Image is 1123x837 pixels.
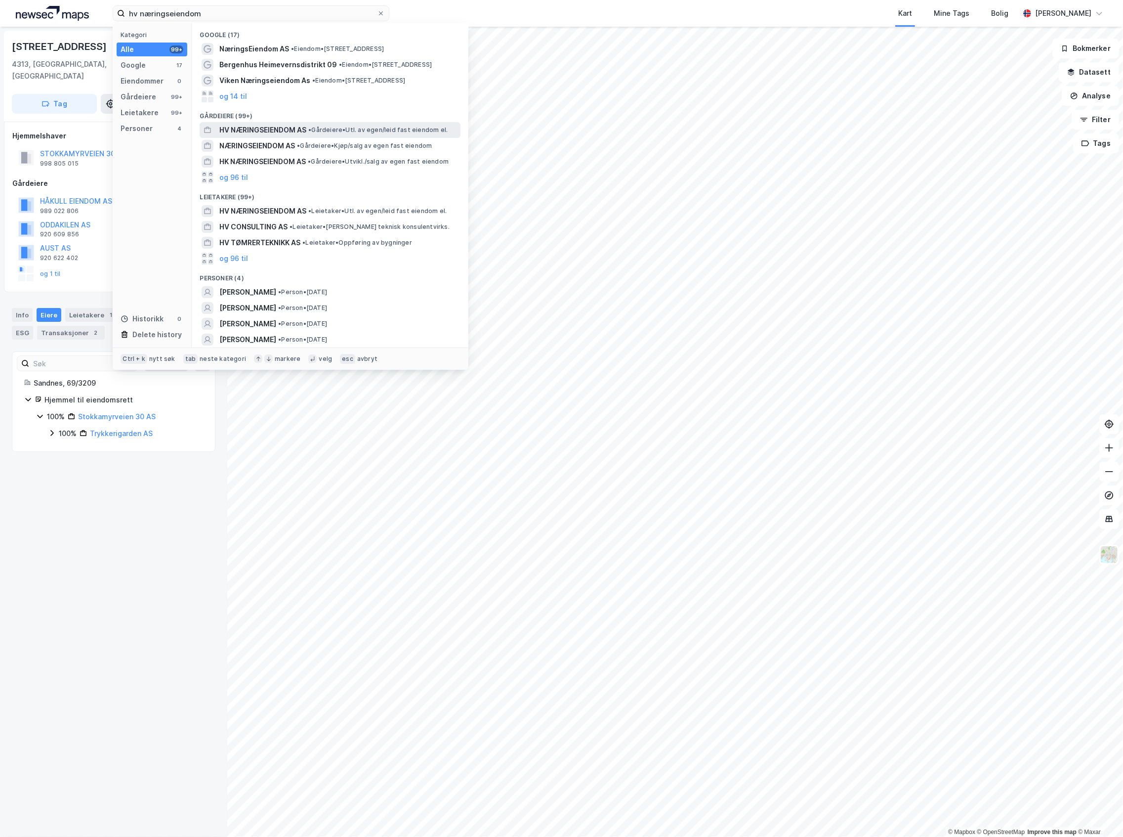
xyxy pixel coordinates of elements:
[1052,39,1119,58] button: Bokmerker
[219,59,337,71] span: Bergenhus Heimevernsdistrikt 09
[219,43,289,55] span: NæringsEiendom AS
[297,142,300,149] span: •
[175,61,183,69] div: 17
[219,302,276,314] span: [PERSON_NAME]
[1028,829,1077,836] a: Improve this map
[278,320,327,328] span: Person • [DATE]
[275,355,300,363] div: markere
[297,142,432,150] span: Gårdeiere • Kjøp/salg av egen fast eiendom
[219,140,295,152] span: NÆRINGSEIENDOM AS
[169,93,183,101] div: 99+
[183,354,198,364] div: tab
[278,336,327,344] span: Person • [DATE]
[319,355,332,363] div: velg
[12,58,159,82] div: 4313, [GEOGRAPHIC_DATA], [GEOGRAPHIC_DATA]
[312,77,405,85] span: Eiendom • [STREET_ADDRESS]
[308,207,311,215] span: •
[308,207,447,215] span: Leietaker • Utl. av egen/leid fast eiendom el.
[121,313,164,325] div: Historikk
[219,334,276,346] span: [PERSON_NAME]
[121,354,147,364] div: Ctrl + k
[219,253,248,264] button: og 96 til
[302,239,305,246] span: •
[121,107,159,119] div: Leietakere
[302,239,412,247] span: Leietaker • Oppføring av bygninger
[1059,62,1119,82] button: Datasett
[291,45,294,52] span: •
[219,124,306,136] span: HV NÆRINGSEIENDOM AS
[175,77,183,85] div: 0
[132,329,182,341] div: Delete history
[40,230,79,238] div: 920 609 856
[29,356,137,371] input: Søk
[169,109,183,117] div: 99+
[125,6,377,21] input: Søk på adresse, matrikkel, gårdeiere, leietakere eller personer
[78,412,156,421] a: Stokkamyrveien 30 AS
[34,377,203,389] div: Sandnes, 69/3209
[278,288,281,296] span: •
[192,266,468,284] div: Personer (4)
[1062,86,1119,106] button: Analyse
[219,221,288,233] span: HV CONSULTING AS
[121,91,156,103] div: Gårdeiere
[308,126,311,133] span: •
[1074,790,1123,837] div: Kontrollprogram for chat
[192,185,468,203] div: Leietakere (99+)
[339,61,432,69] span: Eiendom • [STREET_ADDRESS]
[278,320,281,327] span: •
[37,308,61,322] div: Eiere
[219,237,300,249] span: HV TØMRERTEKNIKK AS
[290,223,292,230] span: •
[290,223,450,231] span: Leietaker • [PERSON_NAME] teknisk konsulentvirks.
[149,355,175,363] div: nytt søk
[40,160,79,168] div: 998 805 015
[357,355,377,363] div: avbryt
[219,172,248,183] button: og 96 til
[12,94,97,114] button: Tag
[291,45,384,53] span: Eiendom • [STREET_ADDRESS]
[121,44,134,55] div: Alle
[219,318,276,330] span: [PERSON_NAME]
[219,205,306,217] span: HV NÆRINGSEIENDOM AS
[91,328,101,338] div: 2
[47,411,65,423] div: 100%
[948,829,975,836] a: Mapbox
[219,75,310,87] span: Viken Næringseiendom As
[278,288,327,296] span: Person • [DATE]
[90,429,153,438] a: Trykkerigarden AS
[308,158,449,166] span: Gårdeiere • Utvikl./salg av egen fast eiendom
[59,428,77,440] div: 100%
[192,104,468,122] div: Gårdeiere (99+)
[200,355,246,363] div: neste kategori
[278,304,281,311] span: •
[1100,545,1119,564] img: Z
[121,123,153,134] div: Personer
[40,254,78,262] div: 920 622 402
[37,326,105,340] div: Transaksjoner
[65,308,120,322] div: Leietakere
[44,394,203,406] div: Hjemmel til eiendomsrett
[1035,7,1091,19] div: [PERSON_NAME]
[1074,790,1123,837] iframe: Chat Widget
[219,90,247,102] button: og 14 til
[12,308,33,322] div: Info
[169,45,183,53] div: 99+
[175,315,183,323] div: 0
[991,7,1008,19] div: Bolig
[339,61,342,68] span: •
[121,75,164,87] div: Eiendommer
[1072,110,1119,130] button: Filter
[12,39,109,54] div: [STREET_ADDRESS]
[308,158,311,165] span: •
[175,125,183,132] div: 4
[898,7,912,19] div: Kart
[12,130,215,142] div: Hjemmelshaver
[12,177,215,189] div: Gårdeiere
[12,326,33,340] div: ESG
[121,59,146,71] div: Google
[278,336,281,343] span: •
[977,829,1025,836] a: OpenStreetMap
[16,6,89,21] img: logo.a4113a55bc3d86da70a041830d287a7e.svg
[312,77,315,84] span: •
[278,304,327,312] span: Person • [DATE]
